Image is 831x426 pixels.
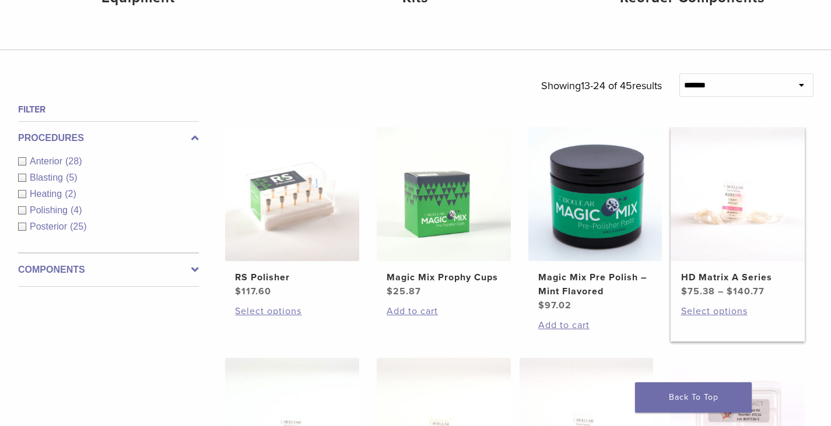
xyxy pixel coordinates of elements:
[377,127,511,298] a: Magic Mix Prophy CupsMagic Mix Prophy Cups $25.87
[387,304,500,318] a: Add to cart: “Magic Mix Prophy Cups”
[65,189,76,199] span: (2)
[18,103,199,117] h4: Filter
[528,127,662,261] img: Magic Mix Pre Polish - Mint Flavored
[681,270,795,284] h2: HD Matrix A Series
[681,304,795,318] a: Select options for “HD Matrix A Series”
[727,286,733,297] span: $
[581,79,632,92] span: 13-24 of 45
[681,286,688,297] span: $
[65,156,82,166] span: (28)
[377,127,511,261] img: Magic Mix Prophy Cups
[538,270,652,298] h2: Magic Mix Pre Polish – Mint Flavored
[235,286,271,297] bdi: 117.60
[387,270,500,284] h2: Magic Mix Prophy Cups
[18,131,199,145] label: Procedures
[30,221,70,231] span: Posterior
[718,286,724,297] span: –
[635,382,752,413] a: Back To Top
[671,127,805,298] a: HD Matrix A SeriesHD Matrix A Series
[538,300,545,311] span: $
[538,300,571,311] bdi: 97.02
[727,286,765,297] bdi: 140.77
[681,286,715,297] bdi: 75.38
[30,205,71,215] span: Polishing
[225,127,359,298] a: RS PolisherRS Polisher $117.60
[235,286,241,297] span: $
[71,205,82,215] span: (4)
[528,127,662,312] a: Magic Mix Pre Polish - Mint FlavoredMagic Mix Pre Polish – Mint Flavored $97.02
[235,304,349,318] a: Select options for “RS Polisher”
[30,172,66,182] span: Blasting
[671,127,805,261] img: HD Matrix A Series
[66,172,78,182] span: (5)
[387,286,393,297] span: $
[30,156,65,166] span: Anterior
[70,221,86,231] span: (25)
[538,318,652,332] a: Add to cart: “Magic Mix Pre Polish - Mint Flavored”
[541,73,662,98] p: Showing results
[235,270,349,284] h2: RS Polisher
[387,286,421,297] bdi: 25.87
[225,127,359,261] img: RS Polisher
[18,263,199,277] label: Components
[30,189,65,199] span: Heating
